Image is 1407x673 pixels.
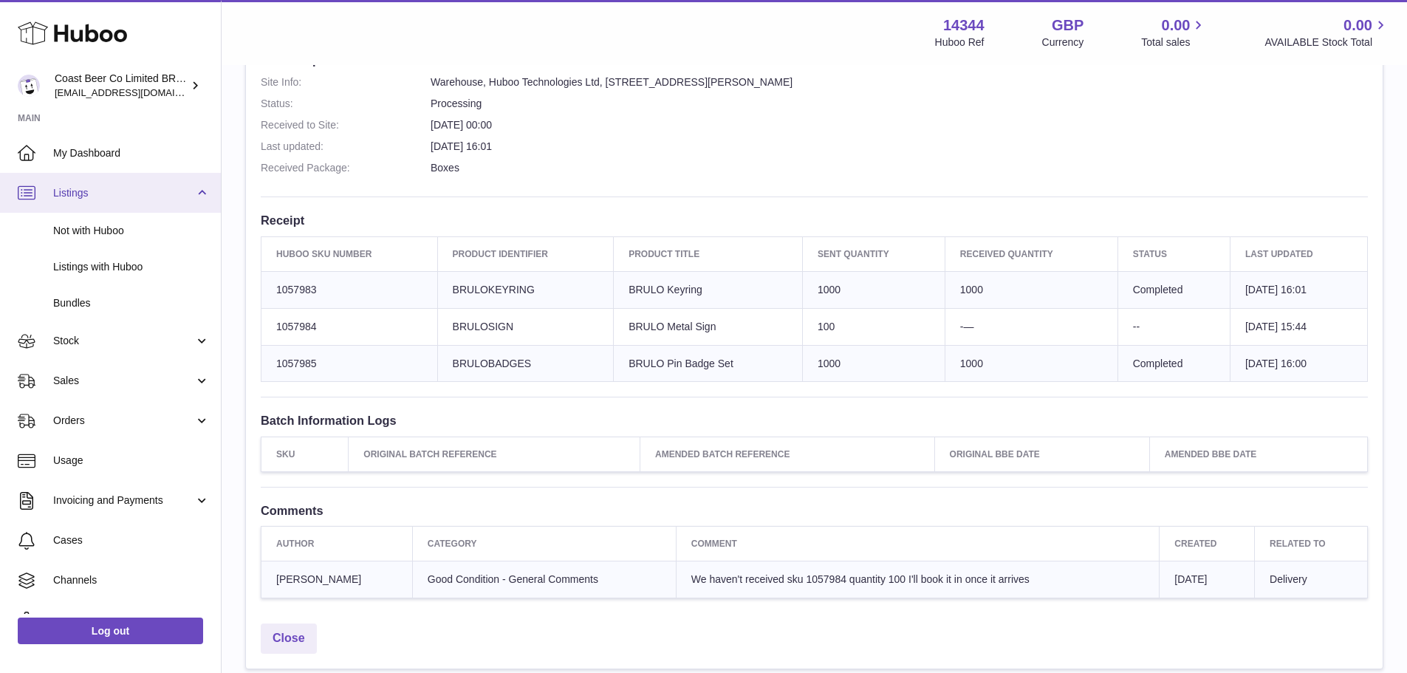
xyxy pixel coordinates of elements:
[261,161,431,175] dt: Received Package:
[1117,345,1230,382] td: Completed
[1230,271,1367,308] td: [DATE] 16:01
[431,75,1368,89] dd: Warehouse, Huboo Technologies Ltd, [STREET_ADDRESS][PERSON_NAME]
[1162,16,1191,35] span: 0.00
[53,414,194,428] span: Orders
[691,573,1030,585] span: We haven't received sku 1057984 quantity 100 I'll book it in once it arrives
[53,493,194,508] span: Invoicing and Payments
[1141,35,1207,49] span: Total sales
[1117,308,1230,345] td: --
[437,236,614,271] th: Product Identifier
[261,75,431,89] dt: Site Info:
[53,533,210,547] span: Cases
[261,502,1368,519] h3: Comments
[261,118,431,132] dt: Received to Site:
[437,271,614,308] td: BRULOKEYRING
[53,146,210,160] span: My Dashboard
[1264,35,1389,49] span: AVAILABLE Stock Total
[261,308,438,345] td: 1057984
[261,140,431,154] dt: Last updated:
[349,437,640,471] th: Original Batch Reference
[431,97,1368,111] dd: Processing
[1230,345,1367,382] td: [DATE] 16:00
[1255,526,1368,561] th: Related to
[802,345,945,382] td: 1000
[1230,308,1367,345] td: [DATE] 15:44
[53,334,194,348] span: Stock
[18,75,40,97] img: internalAdmin-14344@internal.huboo.com
[640,437,935,471] th: Amended Batch Reference
[428,573,598,585] span: Good Condition - General Comments
[945,345,1117,382] td: 1000
[614,308,803,345] td: BRULO Metal Sign
[934,437,1149,471] th: Original BBE Date
[53,224,210,238] span: Not with Huboo
[412,526,676,561] th: Category
[943,16,985,35] strong: 14344
[261,624,317,654] a: Close
[18,618,203,644] a: Log out
[1264,16,1389,49] a: 0.00 AVAILABLE Stock Total
[1052,16,1084,35] strong: GBP
[614,236,803,271] th: Product title
[437,345,614,382] td: BRULOBADGES
[1230,236,1367,271] th: Last updated
[802,236,945,271] th: Sent Quantity
[1174,573,1207,585] span: [DATE]
[431,140,1368,154] dd: [DATE] 16:01
[945,308,1117,345] td: -—
[261,212,1368,228] h3: Receipt
[53,374,194,388] span: Sales
[614,345,803,382] td: BRULO Pin Badge Set
[1117,236,1230,271] th: Status
[1270,573,1307,585] span: Delivery
[802,308,945,345] td: 100
[614,271,803,308] td: BRULO Keyring
[431,161,1368,175] dd: Boxes
[53,454,210,468] span: Usage
[261,437,349,471] th: SKU
[935,35,985,49] div: Huboo Ref
[53,613,210,627] span: Settings
[945,236,1117,271] th: Received Quantity
[55,86,217,98] span: [EMAIL_ADDRESS][DOMAIN_NAME]
[1042,35,1084,49] div: Currency
[53,186,194,200] span: Listings
[261,412,1368,428] h3: Batch Information Logs
[1160,526,1255,561] th: Created
[1117,271,1230,308] td: Completed
[676,526,1160,561] th: Comment
[261,97,431,111] dt: Status:
[261,271,438,308] td: 1057983
[261,236,438,271] th: Huboo SKU Number
[1141,16,1207,49] a: 0.00 Total sales
[53,573,210,587] span: Channels
[1149,437,1367,471] th: Amended BBE Date
[261,345,438,382] td: 1057985
[53,296,210,310] span: Bundles
[53,260,210,274] span: Listings with Huboo
[802,271,945,308] td: 1000
[55,72,188,100] div: Coast Beer Co Limited BRULO
[276,573,361,585] span: [PERSON_NAME]
[945,271,1117,308] td: 1000
[437,308,614,345] td: BRULOSIGN
[1343,16,1372,35] span: 0.00
[431,118,1368,132] dd: [DATE] 00:00
[261,526,413,561] th: Author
